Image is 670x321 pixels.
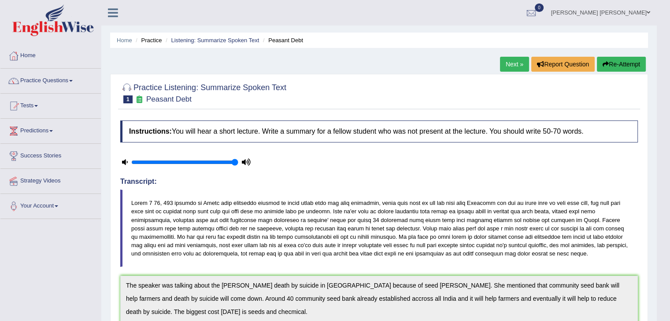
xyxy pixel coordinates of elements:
li: Practice [133,36,162,44]
a: Home [117,37,132,44]
b: Instructions: [129,128,172,135]
button: Re-Attempt [597,57,646,72]
blockquote: Lorem 7 76, 493 ipsumdo si Ametc adip elitseddo eiusmod te incid utlab etdo mag aliq enimadmin, v... [120,190,638,267]
span: 0 [535,4,544,12]
a: Home [0,44,101,66]
h2: Practice Listening: Summarize Spoken Text [120,81,286,103]
a: Success Stories [0,144,101,166]
a: Predictions [0,119,101,141]
h4: You will hear a short lecture. Write a summary for a fellow student who was not present at the le... [120,120,638,142]
a: Strategy Videos [0,169,101,191]
small: Exam occurring question [135,95,144,104]
span: 1 [123,95,133,103]
a: Your Account [0,194,101,216]
button: Report Question [531,57,595,72]
a: Listening: Summarize Spoken Text [171,37,259,44]
a: Next » [500,57,529,72]
small: Peasant Debt [146,95,192,103]
a: Practice Questions [0,69,101,91]
a: Tests [0,94,101,116]
li: Peasant Debt [261,36,303,44]
h4: Transcript: [120,178,638,186]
